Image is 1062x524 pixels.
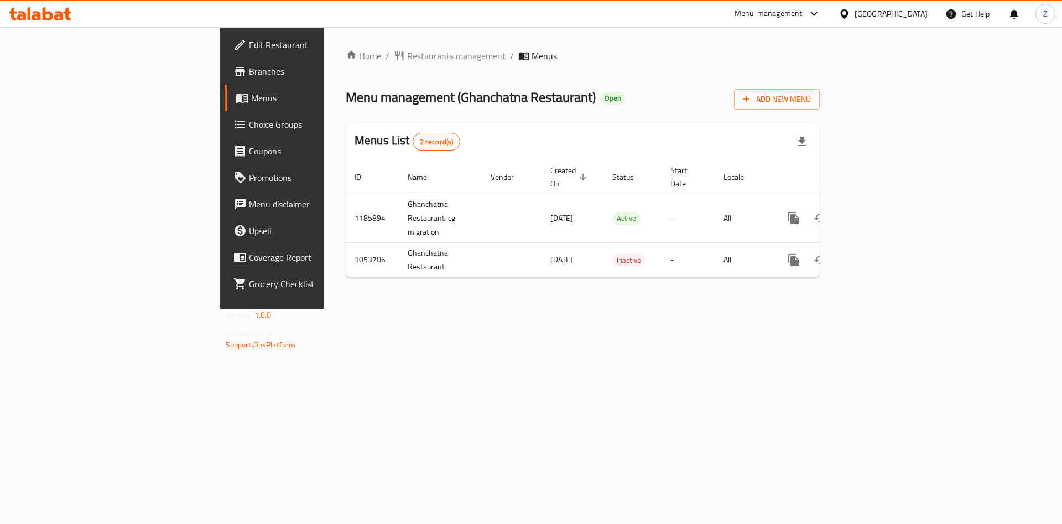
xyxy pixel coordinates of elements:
span: Coupons [249,144,389,158]
a: Support.OpsPlatform [226,338,296,352]
span: Menu management ( Ghanchatna Restaurant ) [346,85,596,110]
span: Coverage Report [249,251,389,264]
span: Version: [226,308,253,322]
td: Ghanchatna Restaurant [399,242,482,277]
a: Grocery Checklist [225,271,398,297]
span: Start Date [670,164,701,190]
span: Locale [723,170,758,184]
button: more [780,205,807,231]
a: Promotions [225,164,398,191]
li: / [510,49,514,63]
div: [GEOGRAPHIC_DATA] [855,8,928,20]
a: Coverage Report [225,244,398,271]
a: Menu disclaimer [225,191,398,217]
span: Menus [532,49,557,63]
span: Restaurants management [407,49,506,63]
button: Change Status [807,247,834,273]
a: Menus [225,85,398,111]
span: Z [1043,8,1048,20]
td: - [662,242,715,277]
span: Status [612,170,648,184]
span: Choice Groups [249,118,389,131]
span: [DATE] [550,252,573,267]
span: Promotions [249,171,389,184]
button: more [780,247,807,273]
span: Created On [550,164,590,190]
td: - [662,194,715,242]
span: [DATE] [550,211,573,225]
table: enhanced table [346,160,896,278]
span: Get support on: [226,326,277,341]
div: Total records count [413,133,461,151]
span: Open [600,94,626,103]
span: 1.0.0 [254,308,272,322]
a: Edit Restaurant [225,32,398,58]
h2: Menus List [355,132,460,151]
button: Add New Menu [734,89,820,110]
span: Edit Restaurant [249,38,389,51]
span: ID [355,170,376,184]
a: Upsell [225,217,398,244]
td: Ghanchatna Restaurant-cg migration [399,194,482,242]
div: Inactive [612,253,645,267]
td: All [715,194,772,242]
div: Export file [789,128,815,155]
span: Inactive [612,254,645,267]
nav: breadcrumb [346,49,820,63]
span: Name [408,170,441,184]
button: Change Status [807,205,834,231]
span: Grocery Checklist [249,277,389,290]
span: Menu disclaimer [249,198,389,211]
a: Coupons [225,138,398,164]
span: Active [612,212,641,225]
span: Upsell [249,224,389,237]
a: Branches [225,58,398,85]
span: Vendor [491,170,528,184]
a: Choice Groups [225,111,398,138]
th: Actions [772,160,896,194]
span: Menus [251,91,389,105]
div: Open [600,92,626,105]
div: Menu-management [735,7,803,20]
span: Add New Menu [743,92,811,106]
span: 2 record(s) [413,137,460,147]
a: Restaurants management [394,49,506,63]
span: Branches [249,65,389,78]
td: All [715,242,772,277]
